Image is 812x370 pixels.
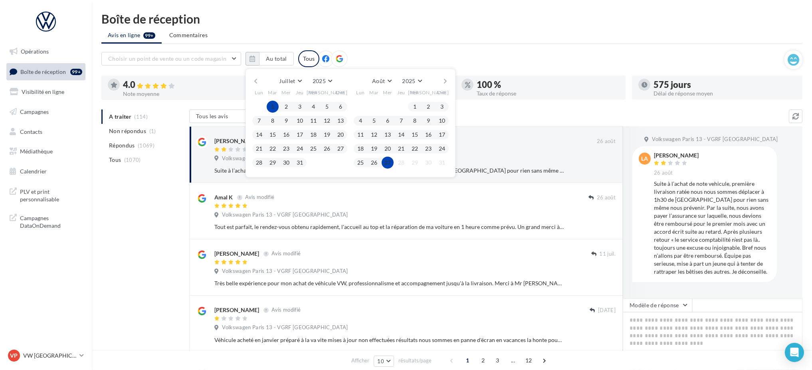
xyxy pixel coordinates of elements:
span: [PERSON_NAME] [408,89,449,96]
div: Véhicule acheté en janvier préparé à la va vite mises à jour non effectuées résultats nous sommes... [214,336,564,344]
div: 99+ [70,69,82,75]
div: Boîte de réception [101,13,802,25]
button: 2 [422,101,434,113]
div: Suite à l’achat de note vehicule, première livraison ratée nous nous sommes déplacer à 1h30 de [G... [214,167,564,175]
div: Taux de réponse [477,91,619,96]
button: 15 [409,129,421,141]
button: Tous les avis [189,109,269,123]
span: ... [507,354,519,367]
span: 3 [491,354,504,367]
span: Campagnes [20,108,49,115]
span: Dim [437,89,447,96]
span: Avis modifié [245,194,274,201]
button: 21 [395,143,407,155]
a: Visibilité en ligne [5,84,87,100]
span: 26 août [597,138,616,145]
button: 10 [294,115,306,127]
span: Afficher [351,357,369,364]
span: Avis modifié [271,251,301,257]
div: Suite à l’achat de note vehicule, première livraison ratée nous nous sommes déplacer à 1h30 de [G... [654,180,770,276]
span: Médiathèque [20,148,53,155]
span: Volkswagen Paris 13 - VGRF [GEOGRAPHIC_DATA] [222,324,348,331]
button: Juillet [276,76,305,87]
a: Campagnes DataOnDemand [5,209,87,233]
button: 2 [280,101,292,113]
span: Commentaires [169,31,208,39]
div: [PERSON_NAME] [654,153,699,158]
span: 26 août [654,169,673,177]
a: VP VW [GEOGRAPHIC_DATA] 13 [6,348,85,363]
a: Opérations [5,43,87,60]
div: 100 % [477,80,619,89]
span: Août [372,78,385,84]
button: 20 [335,129,347,141]
button: 8 [409,115,421,127]
div: Tout est parfait, le rendez-vous obtenu rapidement, l'accueil au top et la réparation de ma voitu... [214,223,564,231]
button: 27 [382,157,394,169]
button: Modèle de réponse [623,298,692,312]
div: 4.0 [123,80,265,90]
button: 17 [436,129,448,141]
span: Répondus [109,141,135,149]
span: Dim [336,89,345,96]
button: 17 [294,129,306,141]
span: (1) [149,128,156,134]
span: (1069) [138,142,154,149]
button: 14 [395,129,407,141]
button: 5 [368,115,380,127]
span: 2025 [313,78,326,84]
button: 21 [253,143,265,155]
span: Volkswagen Paris 13 - VGRF [GEOGRAPHIC_DATA] [222,211,348,219]
span: Opérations [21,48,49,55]
span: PLV et print personnalisable [20,186,82,203]
span: Tous les avis [196,113,228,119]
button: 5 [321,101,333,113]
button: 13 [382,129,394,141]
button: 20 [382,143,394,155]
button: 27 [335,143,347,155]
a: Médiathèque [5,143,87,160]
button: 22 [267,143,279,155]
button: 23 [280,143,292,155]
button: 16 [280,129,292,141]
span: Avis modifié [271,307,301,313]
span: Volkswagen Paris 13 - VGRF [GEOGRAPHIC_DATA] [222,268,348,275]
button: 13 [335,115,347,127]
button: Au total [246,52,294,66]
button: 23 [422,143,434,155]
button: 30 [280,157,292,169]
span: 1 [461,354,474,367]
div: Open Intercom Messenger [785,343,804,362]
span: Juillet [279,78,295,84]
span: Boîte de réception [20,68,66,75]
span: Visibilité en ligne [22,88,64,95]
div: Tous [298,50,319,67]
button: 24 [294,143,306,155]
a: Campagnes [5,103,87,120]
button: 6 [335,101,347,113]
button: 11 [355,129,366,141]
button: 10 [436,115,448,127]
button: 19 [321,129,333,141]
div: [PERSON_NAME] [214,137,259,145]
span: Lun [356,89,365,96]
button: 28 [253,157,265,169]
button: Au total [259,52,294,66]
button: 30 [422,157,434,169]
button: 24 [436,143,448,155]
button: 15 [267,129,279,141]
button: 22 [409,143,421,155]
span: Lun [255,89,263,96]
a: Calendrier [5,163,87,180]
button: 2025 [399,76,425,87]
button: 28 [395,157,407,169]
button: 26 [368,157,380,169]
button: 8 [267,115,279,127]
span: résultats/page [398,357,432,364]
span: Calendrier [20,168,47,175]
button: 9 [280,115,292,127]
button: 16 [422,129,434,141]
button: 12 [321,115,333,127]
button: 4 [307,101,319,113]
span: Mer [383,89,392,96]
